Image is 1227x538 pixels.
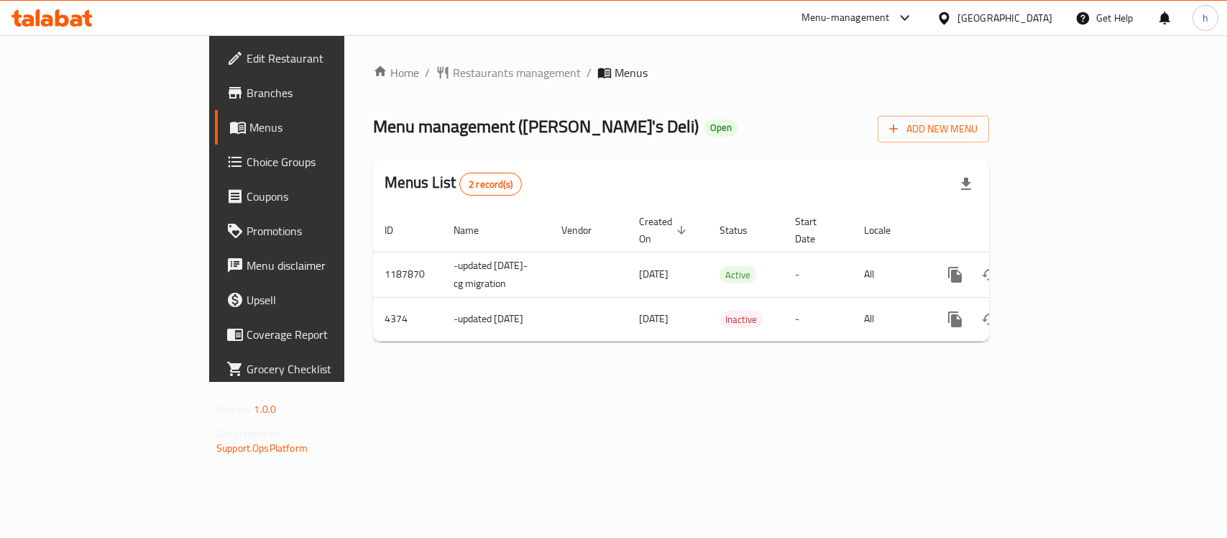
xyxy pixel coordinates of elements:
span: Inactive [720,311,763,328]
button: more [938,257,973,292]
span: ID [385,222,412,239]
span: Branches [247,84,403,101]
div: Menu-management [801,9,890,27]
a: Restaurants management [436,64,581,81]
span: Coverage Report [247,326,403,343]
td: -updated [DATE] [442,297,550,341]
a: Choice Groups [215,145,414,179]
span: Menus [249,119,403,136]
div: Open [704,119,737,137]
div: Export file [949,167,983,201]
a: Menu disclaimer [215,248,414,283]
span: 2 record(s) [460,178,521,191]
div: [GEOGRAPHIC_DATA] [957,10,1052,26]
span: [DATE] [639,265,668,283]
button: Change Status [973,302,1007,337]
span: h [1203,10,1208,26]
li: / [425,64,430,81]
button: more [938,302,973,337]
span: Coupons [247,188,403,205]
span: Upsell [247,291,403,309]
td: All [853,297,927,341]
td: - [783,297,853,341]
span: 1.0.0 [254,400,276,419]
span: [DATE] [639,309,668,328]
span: Start Date [795,213,835,247]
button: Add New Menu [878,116,989,142]
td: - [783,252,853,297]
span: Add New Menu [889,120,978,138]
button: Change Status [973,257,1007,292]
div: Total records count [459,173,522,196]
a: Branches [215,76,414,110]
span: Edit Restaurant [247,50,403,67]
span: Choice Groups [247,153,403,170]
span: Menu disclaimer [247,257,403,274]
span: Menu management ( [PERSON_NAME]'s Deli ) [373,110,699,142]
div: Active [720,266,756,283]
span: Open [704,122,737,134]
span: Restaurants management [453,64,581,81]
span: Created On [639,213,691,247]
th: Actions [927,209,1088,252]
a: Promotions [215,214,414,248]
table: enhanced table [373,209,1088,342]
span: Active [720,267,756,283]
a: Upsell [215,283,414,317]
a: Support.OpsPlatform [216,439,308,457]
nav: breadcrumb [373,64,989,81]
a: Coverage Report [215,317,414,352]
td: -updated [DATE]-cg migration [442,252,550,297]
span: Menus [615,64,648,81]
span: Version: [216,400,252,419]
span: Get support on: [216,424,282,443]
span: Status [720,222,766,239]
span: Locale [864,222,909,239]
span: Vendor [561,222,610,239]
span: Grocery Checklist [247,360,403,378]
a: Grocery Checklist [215,352,414,386]
span: Name [454,222,497,239]
td: All [853,252,927,297]
h2: Menus List [385,172,522,196]
a: Coupons [215,179,414,214]
a: Menus [215,110,414,145]
li: / [587,64,592,81]
span: Promotions [247,222,403,240]
a: Edit Restaurant [215,41,414,76]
